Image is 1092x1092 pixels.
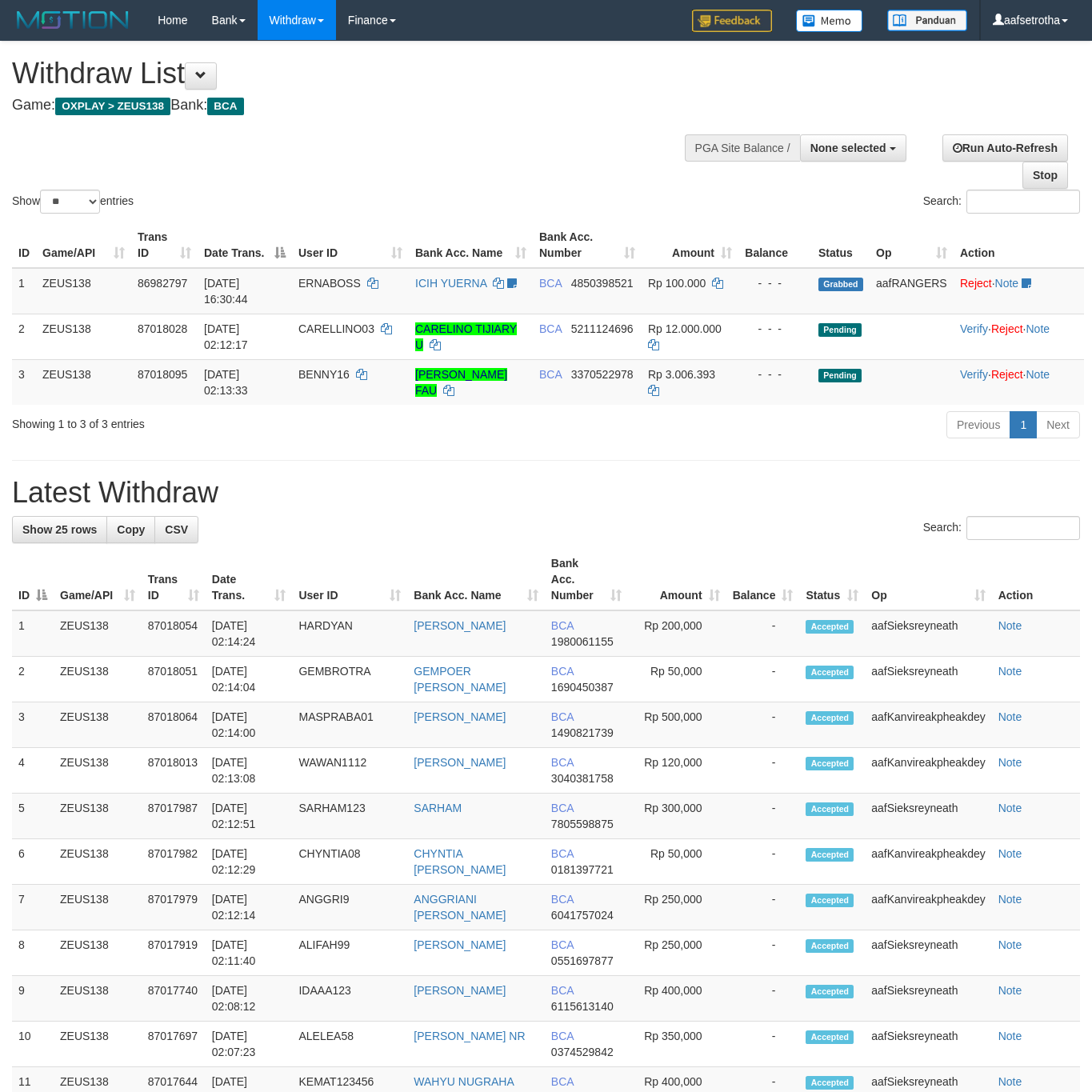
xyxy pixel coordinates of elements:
[551,938,574,951] span: BCA
[628,885,726,930] td: Rp 250,000
[800,134,906,162] button: None selected
[12,268,36,314] td: 1
[198,222,292,268] th: Date Trans.: activate to sort column descending
[865,794,991,839] td: aafSieksreyneath
[292,976,407,1022] td: IDAAA123
[923,190,1080,214] label: Search:
[946,411,1010,438] a: Previous
[142,794,206,839] td: 87017987
[131,222,198,268] th: Trans ID: activate to sort column ascending
[298,322,374,335] span: CARELLINO03
[865,549,991,610] th: Op: activate to sort column ascending
[806,802,854,816] span: Accepted
[726,1022,800,1067] td: -
[55,98,170,115] span: OXPLAY > ZEUS138
[806,894,854,907] span: Accepted
[154,516,198,543] a: CSV
[806,1076,854,1090] span: Accepted
[992,549,1080,610] th: Action
[142,1022,206,1067] td: 87017697
[12,657,54,702] td: 2
[870,222,954,268] th: Op: activate to sort column ascending
[206,748,293,794] td: [DATE] 02:13:08
[106,516,155,543] a: Copy
[726,976,800,1022] td: -
[991,368,1023,381] a: Reject
[692,10,772,32] img: Feedback.jpg
[292,794,407,839] td: SARHAM123
[642,222,738,268] th: Amount: activate to sort column ascending
[551,681,614,694] span: Copy 1690450387 to clipboard
[206,794,293,839] td: [DATE] 02:12:51
[551,863,614,876] span: Copy 0181397721 to clipboard
[142,930,206,976] td: 87017919
[745,275,806,291] div: - - -
[12,885,54,930] td: 7
[628,610,726,657] td: Rp 200,000
[414,1075,514,1088] a: WAHYU NUGRAHA
[726,839,800,885] td: -
[414,984,506,997] a: [PERSON_NAME]
[865,1022,991,1067] td: aafSieksreyneath
[142,885,206,930] td: 87017979
[628,1022,726,1067] td: Rp 350,000
[539,322,562,335] span: BCA
[142,748,206,794] td: 87018013
[726,610,800,657] td: -
[54,794,142,839] td: ZEUS138
[551,984,574,997] span: BCA
[12,1022,54,1067] td: 10
[806,620,854,634] span: Accepted
[551,726,614,739] span: Copy 1490821739 to clipboard
[206,1022,293,1067] td: [DATE] 02:07:23
[551,710,574,723] span: BCA
[954,222,1084,268] th: Action
[551,619,574,632] span: BCA
[414,1030,525,1042] a: [PERSON_NAME] NR
[995,277,1019,290] a: Note
[551,635,614,648] span: Copy 1980061155 to clipboard
[292,657,407,702] td: GEMBROTRA
[415,277,486,290] a: ICIH YUERNA
[1026,368,1050,381] a: Note
[409,222,533,268] th: Bank Acc. Name: activate to sort column ascending
[551,756,574,769] span: BCA
[628,748,726,794] td: Rp 120,000
[415,368,507,397] a: [PERSON_NAME] FAU
[551,893,574,906] span: BCA
[966,190,1080,214] input: Search:
[551,665,574,678] span: BCA
[806,848,854,862] span: Accepted
[407,549,545,610] th: Bank Acc. Name: activate to sort column ascending
[1010,411,1037,438] a: 1
[54,839,142,885] td: ZEUS138
[36,222,131,268] th: Game/API: activate to sort column ascending
[1022,162,1068,189] a: Stop
[414,893,506,922] a: ANGGRIANI [PERSON_NAME]
[865,657,991,702] td: aafSieksreyneath
[206,976,293,1022] td: [DATE] 02:08:12
[36,268,131,314] td: ZEUS138
[628,794,726,839] td: Rp 300,000
[12,222,36,268] th: ID
[22,523,97,536] span: Show 25 rows
[726,748,800,794] td: -
[685,134,800,162] div: PGA Site Balance /
[206,702,293,748] td: [DATE] 02:14:00
[12,410,443,432] div: Showing 1 to 3 of 3 entries
[12,8,134,32] img: MOTION_logo.png
[204,368,248,397] span: [DATE] 02:13:33
[998,1075,1022,1088] a: Note
[539,277,562,290] span: BCA
[942,134,1068,162] a: Run Auto-Refresh
[292,839,407,885] td: CHYNTIA08
[292,930,407,976] td: ALIFAH99
[998,938,1022,951] a: Note
[54,610,142,657] td: ZEUS138
[998,802,1022,814] a: Note
[138,277,187,290] span: 86982797
[648,277,706,290] span: Rp 100.000
[551,909,614,922] span: Copy 6041757024 to clipboard
[796,10,863,32] img: Button%20Memo.svg
[533,222,642,268] th: Bank Acc. Number: activate to sort column ascending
